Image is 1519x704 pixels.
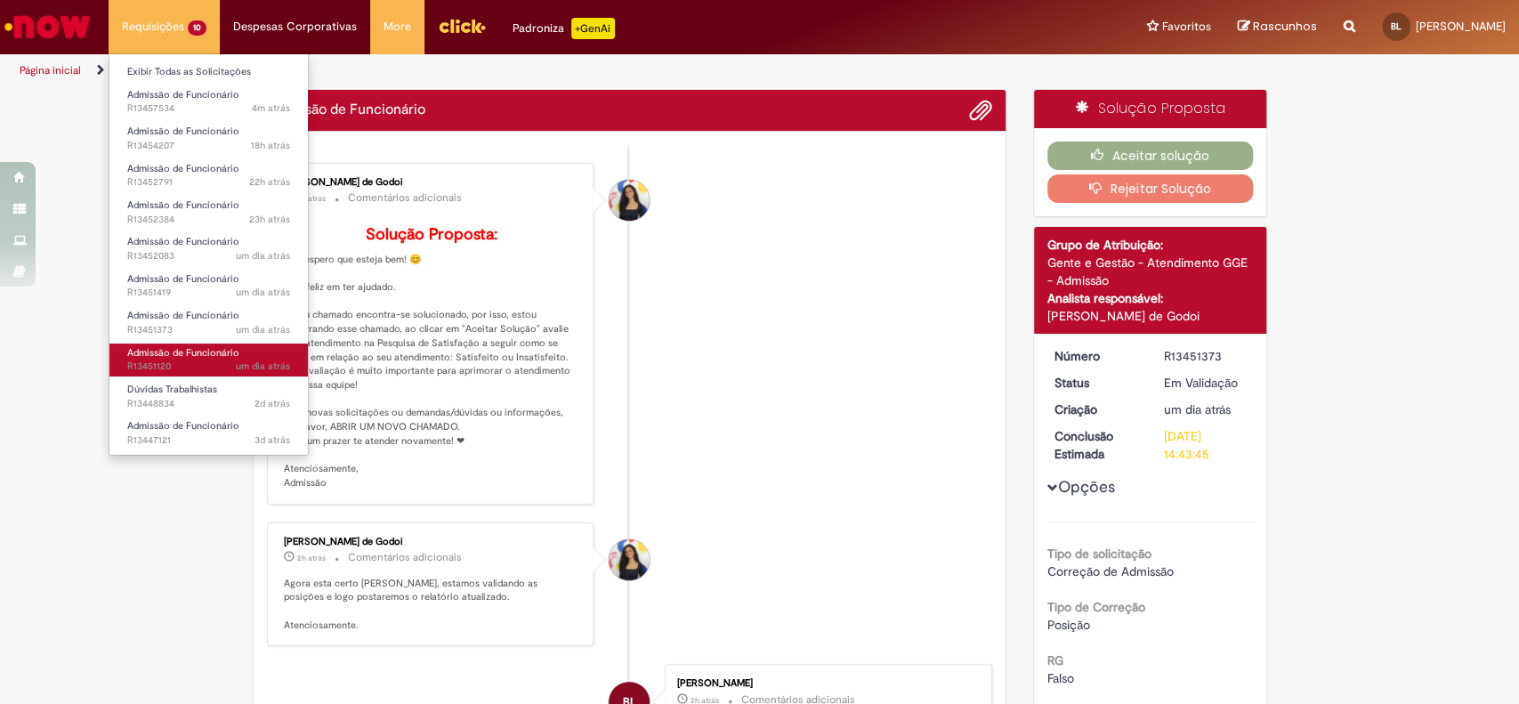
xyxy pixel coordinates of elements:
[1041,427,1151,463] dt: Conclusão Estimada
[109,232,308,265] a: Aberto R13452083 : Admissão de Funcionário
[1164,401,1231,417] time: 27/08/2025 10:14:30
[571,18,615,39] p: +GenAi
[1047,289,1253,307] div: Analista responsável:
[127,175,290,190] span: R13452791
[1162,18,1211,36] span: Favoritos
[236,323,290,336] time: 27/08/2025 10:14:32
[236,360,290,373] span: um dia atrás
[109,344,308,376] a: Aberto R13451120 : Admissão de Funcionário
[1034,90,1266,128] div: Solução Proposta
[1041,401,1151,418] dt: Criação
[1164,374,1247,392] div: Em Validação
[1164,401,1247,418] div: 27/08/2025 10:14:30
[109,62,308,82] a: Exibir Todas as Solicitações
[127,286,290,300] span: R13451419
[1164,347,1247,365] div: R13451373
[127,360,290,374] span: R13451120
[384,18,411,36] span: More
[609,180,650,221] div: Ana Santos de Godoi
[109,380,308,413] a: Aberto R13448834 : Dúvidas Trabalhistas
[1164,401,1231,417] span: um dia atrás
[251,139,290,152] span: 18h atrás
[1047,236,1253,254] div: Grupo de Atribuição:
[127,235,239,248] span: Admissão de Funcionário
[188,20,206,36] span: 10
[297,553,326,563] span: 2h atrás
[1047,254,1253,289] div: Gente e Gestão - Atendimento GGE - Admissão
[249,213,290,226] time: 27/08/2025 13:17:43
[348,550,462,565] small: Comentários adicionais
[677,678,974,689] div: [PERSON_NAME]
[1047,617,1090,633] span: Posição
[127,213,290,227] span: R13452384
[127,125,239,138] span: Admissão de Funcionário
[122,18,184,36] span: Requisições
[284,177,580,188] div: [PERSON_NAME] de Godoi
[255,397,290,410] time: 26/08/2025 14:51:46
[127,162,239,175] span: Admissão de Funcionário
[252,101,290,115] time: 28/08/2025 12:17:38
[267,102,425,118] h2: Admissão de Funcionário Histórico de tíquete
[236,360,290,373] time: 27/08/2025 09:40:53
[1047,307,1253,325] div: [PERSON_NAME] de Godoi
[127,309,239,322] span: Admissão de Funcionário
[236,286,290,299] time: 27/08/2025 10:21:17
[249,175,290,189] time: 27/08/2025 14:31:59
[13,54,999,87] ul: Trilhas de página
[127,101,290,116] span: R13457534
[109,122,308,155] a: Aberto R13454207 : Admissão de Funcionário
[297,193,326,204] time: 28/08/2025 10:35:22
[1047,652,1063,668] b: RG
[249,175,290,189] span: 22h atrás
[20,63,81,77] a: Página inicial
[438,12,486,39] img: click_logo_yellow_360x200.png
[1416,19,1506,34] span: [PERSON_NAME]
[233,18,357,36] span: Despesas Corporativas
[236,249,290,263] span: um dia atrás
[127,419,239,433] span: Admissão de Funcionário
[109,270,308,303] a: Aberto R13451419 : Admissão de Funcionário
[284,537,580,547] div: [PERSON_NAME] de Godoi
[109,85,308,118] a: Aberto R13457534 : Admissão de Funcionário
[1238,19,1317,36] a: Rascunhos
[1047,174,1253,203] button: Rejeitar Solução
[255,433,290,447] span: 3d atrás
[1047,670,1074,686] span: Falso
[127,272,239,286] span: Admissão de Funcionário
[127,198,239,212] span: Admissão de Funcionário
[127,249,290,263] span: R13452083
[2,9,93,45] img: ServiceNow
[236,286,290,299] span: um dia atrás
[284,577,580,633] p: Agora esta certo [PERSON_NAME], estamos validando as posições e logo postaremos o relatório atual...
[251,139,290,152] time: 27/08/2025 18:48:47
[236,323,290,336] span: um dia atrás
[366,224,497,245] b: Solução Proposta:
[1391,20,1402,32] span: BL
[513,18,615,39] div: Padroniza
[348,190,462,206] small: Comentários adicionais
[1047,599,1145,615] b: Tipo de Correção
[109,53,309,456] ul: Requisições
[297,553,326,563] time: 28/08/2025 10:35:03
[109,417,308,449] a: Aberto R13447121 : Admissão de Funcionário
[127,433,290,448] span: R13447121
[127,346,239,360] span: Admissão de Funcionário
[127,397,290,411] span: R13448834
[1164,427,1247,463] div: [DATE] 14:43:45
[236,249,290,263] time: 27/08/2025 11:58:40
[127,88,239,101] span: Admissão de Funcionário
[127,323,290,337] span: R13451373
[1253,18,1317,35] span: Rascunhos
[284,226,580,490] p: Olá, espero que esteja bem! 😊 Fico feliz em ter ajudado. O seu chamado encontra-se solucionado, p...
[252,101,290,115] span: 4m atrás
[297,193,326,204] span: 2h atrás
[1041,374,1151,392] dt: Status
[969,99,992,122] button: Adicionar anexos
[1047,546,1151,562] b: Tipo de solicitação
[1041,347,1151,365] dt: Número
[1047,563,1174,579] span: Correção de Admissão
[1047,142,1253,170] button: Aceitar solução
[127,383,217,396] span: Dúvidas Trabalhistas
[109,159,308,192] a: Aberto R13452791 : Admissão de Funcionário
[255,397,290,410] span: 2d atrás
